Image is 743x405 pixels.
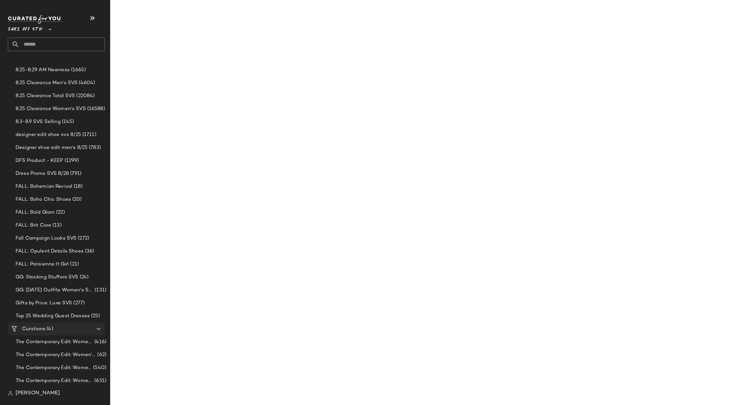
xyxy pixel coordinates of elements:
[72,299,85,307] span: (277)
[81,131,96,139] span: (1711)
[16,92,75,100] span: 8.25 Clearance Total SVS
[75,92,95,100] span: (22084)
[88,144,101,152] span: (783)
[8,15,63,24] img: cfy_white_logo.C9jOOHJF.svg
[71,196,82,203] span: (20)
[93,338,106,346] span: (416)
[16,351,96,359] span: The Contemporary Edit: Women's Handbags
[16,287,93,294] span: GG: [DATE] Outfits Women's SVS
[8,22,42,34] span: Saks OFF 5TH
[93,377,106,385] span: (631)
[16,79,77,87] span: 8.25 Clearance Men's SVS
[16,312,90,320] span: Top 25 Wedding Guest Dresses
[69,170,82,177] span: (791)
[96,351,106,359] span: (62)
[70,66,86,74] span: (1665)
[16,338,93,346] span: The Contemporary Edit: Women's Clothing
[16,66,70,74] span: 8.25-8.29 AM Newness
[16,131,81,139] span: designer edit shoe svs 8/25
[63,157,79,164] span: (1299)
[16,196,71,203] span: FALL: Boho Chic Shoes
[45,325,53,333] span: (4)
[16,274,78,281] span: GG: Stocking Stuffers SVS
[61,118,74,126] span: (145)
[16,157,63,164] span: DFS Product - KEEP
[69,261,79,268] span: (21)
[16,105,86,113] span: 8.25 Clearance Women's SVS
[51,222,62,229] span: (13)
[16,170,69,177] span: Dress Promo SVS 8/28
[78,274,89,281] span: (24)
[93,287,106,294] span: (131)
[16,144,88,152] span: Designer shoe edit men's 8/25
[72,183,83,190] span: (18)
[86,105,105,113] span: (16588)
[16,118,61,126] span: 8.3-8.9 SVS Selling
[16,248,84,255] span: FALL: Opulent Details Shoes
[16,209,55,216] span: FALL: Bold Glam
[8,391,13,396] img: svg%3e
[16,364,92,372] span: The Contemporary Edit: Women's Shoes
[16,183,72,190] span: FALL: Bohemian Revival
[84,248,94,255] span: (36)
[22,325,45,333] span: Curations
[16,235,77,242] span: Fall Campaign Looks SVS
[90,312,100,320] span: (25)
[16,261,69,268] span: FALL: Parisienne It Girl
[16,222,51,229] span: FALL: Brit Core
[92,364,106,372] span: (540)
[55,209,65,216] span: (22)
[77,79,95,87] span: (4604)
[16,377,93,385] span: The Contemporary Edit: Women's Shop All
[77,235,89,242] span: (272)
[16,299,72,307] span: Gifts by Price: Luxe SVS
[16,389,60,397] span: [PERSON_NAME]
